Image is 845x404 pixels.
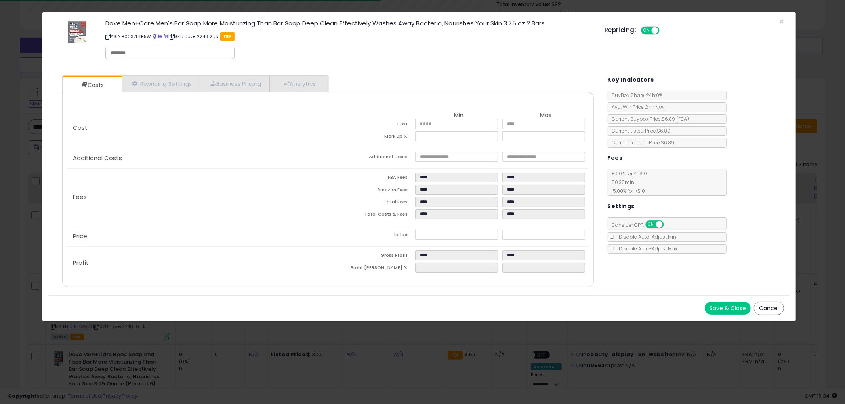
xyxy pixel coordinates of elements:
span: OFF [662,221,675,228]
a: All offer listings [158,33,162,40]
h3: Dove Men+Care Men's Bar Soap More Moisturizing Than Bar Soap Deep Clean Effectively Washes Away B... [105,20,593,26]
h5: Fees [608,153,623,163]
td: Total Fees [328,197,415,209]
span: 8.00 % for <= $10 [608,170,647,194]
th: Min [415,112,502,119]
td: FBA Fees [328,173,415,185]
a: Your listing only [164,33,168,40]
span: Current Buybox Price: [608,116,689,122]
a: Costs [63,77,121,93]
span: ON [642,27,652,34]
button: Save & Close [705,302,751,315]
td: Mark up % [328,131,415,144]
span: ON [646,221,656,228]
span: $0.30 min [608,179,635,186]
a: Analytics [269,76,328,92]
a: Repricing Settings [122,76,200,92]
h5: Repricing: [605,27,636,33]
span: FBA [220,32,235,41]
h5: Key Indicators [608,75,654,85]
span: Avg. Win Price 24h: N/A [608,104,664,110]
td: Additional Costs [328,152,415,164]
p: Fees [67,194,328,200]
a: BuyBox page [153,33,157,40]
td: Cost [328,119,415,131]
p: Cost [67,125,328,131]
span: Current Listed Price: $6.89 [608,127,671,134]
h5: Settings [608,201,635,211]
span: Current Landed Price: $6.89 [608,139,675,146]
p: Price [67,233,328,239]
td: Amazon Fees [328,185,415,197]
span: BuyBox Share 24h: 0% [608,92,663,99]
span: Disable Auto-Adjust Min [615,233,677,240]
span: Disable Auto-Adjust Max [615,245,678,252]
td: Gross Profit [328,250,415,263]
p: ASIN: B0037LKR5W | SKU: Dove 2248 2 pk [105,30,593,43]
span: × [779,16,784,27]
span: Consider CPT: [608,222,674,228]
button: Cancel [754,302,784,315]
td: Total Costs & Fees [328,209,415,222]
img: 41ah9rts5KL._SL60_.jpg [65,20,89,44]
td: Profit [PERSON_NAME] % [328,263,415,275]
th: Max [502,112,589,119]
td: Listed [328,230,415,242]
a: Business Pricing [200,76,269,92]
p: Profit [67,260,328,266]
p: Additional Costs [67,155,328,161]
span: $6.89 [662,116,689,122]
span: 15.00 % for > $10 [608,188,645,194]
span: OFF [658,27,671,34]
span: ( FBA ) [677,116,689,122]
